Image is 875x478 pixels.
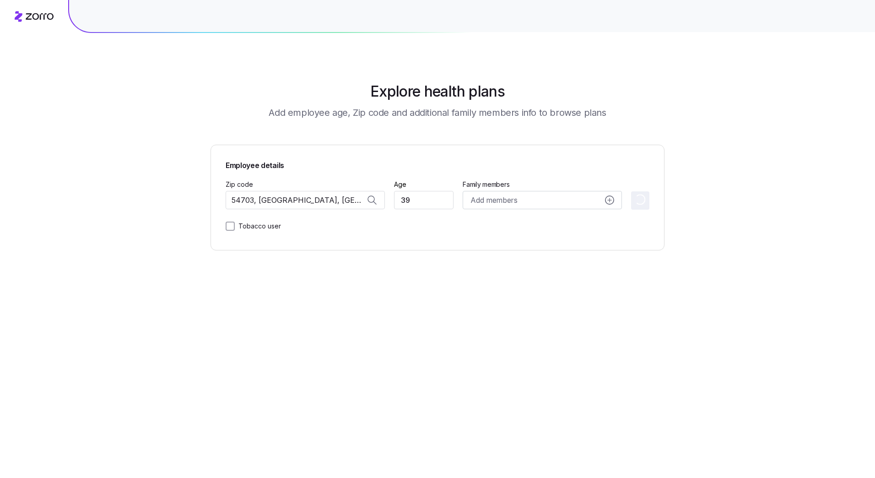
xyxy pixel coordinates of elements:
[605,196,614,205] svg: add icon
[463,191,622,209] button: Add membersadd icon
[226,179,253,190] label: Zip code
[370,81,505,103] h1: Explore health plans
[394,191,454,209] input: Add age
[269,106,606,119] h3: Add employee age, Zip code and additional family members info to browse plans
[470,195,517,206] span: Add members
[463,180,622,189] span: Family members
[226,160,649,171] span: Employee details
[235,221,281,232] label: Tobacco user
[226,191,385,209] input: Zip code
[394,179,406,190] label: Age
